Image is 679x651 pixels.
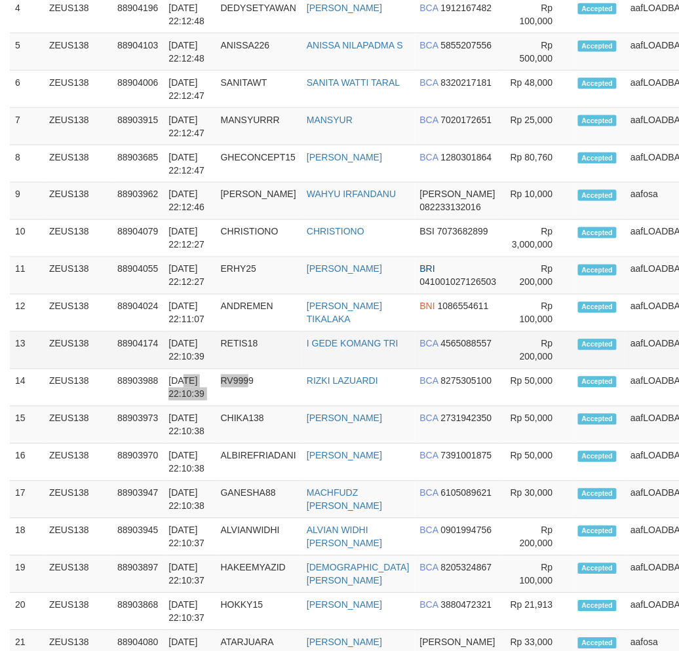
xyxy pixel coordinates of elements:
td: [DATE] 22:10:37 [163,593,215,631]
span: Copy 1912167482 to clipboard [441,3,492,13]
td: [DATE] 22:10:39 [163,332,215,369]
td: MANSYURRR [216,108,301,145]
td: ZEUS138 [44,519,112,556]
span: Accepted [578,265,617,276]
td: 19 [10,556,44,593]
a: [PERSON_NAME] [307,264,382,274]
span: [PERSON_NAME] [420,189,495,200]
td: 5 [10,33,44,71]
td: [PERSON_NAME] [216,183,301,220]
td: 17 [10,481,44,519]
td: 88904103 [112,33,163,71]
span: Copy 7073682899 to clipboard [437,227,488,237]
span: Copy 4565088557 to clipboard [441,339,492,349]
td: Rp 50,000 [502,444,573,481]
td: [DATE] 22:12:46 [163,183,215,220]
span: Copy 8205324867 to clipboard [441,563,492,573]
td: [DATE] 22:12:27 [163,257,215,295]
span: Copy 1280301864 to clipboard [441,152,492,162]
td: ZEUS138 [44,444,112,481]
a: SANITA WATTI TARAL [307,77,400,88]
td: ANISSA226 [216,33,301,71]
a: WAHYU IRFANDANU [307,189,396,200]
td: 88903973 [112,407,163,444]
span: Copy 8275305100 to clipboard [441,376,492,386]
td: Rp 80,760 [502,145,573,183]
td: [DATE] 22:10:38 [163,444,215,481]
span: Accepted [578,489,617,500]
span: Accepted [578,451,617,462]
span: Accepted [578,526,617,537]
span: Copy 3880472321 to clipboard [441,600,492,610]
td: Rp 100,000 [502,295,573,332]
span: Accepted [578,190,617,201]
td: 88903962 [112,183,163,220]
span: BCA [420,451,438,461]
td: 16 [10,444,44,481]
td: ERHY25 [216,257,301,295]
span: Accepted [578,115,617,126]
td: Rp 10,000 [502,183,573,220]
td: [DATE] 22:12:47 [163,71,215,108]
td: ALVIANWIDHI [216,519,301,556]
td: Rp 25,000 [502,108,573,145]
td: ANDREMEN [216,295,301,332]
td: [DATE] 22:10:37 [163,519,215,556]
td: 14 [10,369,44,407]
td: 88903945 [112,519,163,556]
span: Accepted [578,638,617,649]
td: ZEUS138 [44,593,112,631]
td: ZEUS138 [44,71,112,108]
a: [PERSON_NAME] [307,152,382,162]
td: Rp 21,913 [502,593,573,631]
a: MACHFUDZ [PERSON_NAME] [307,488,382,511]
span: BNI [420,301,435,312]
td: 88903915 [112,108,163,145]
td: 7 [10,108,44,145]
a: [PERSON_NAME] [307,3,382,13]
a: CHRISTIONO [307,227,364,237]
span: Accepted [578,3,617,14]
td: HAKEEMYAZID [216,556,301,593]
span: Copy 6105089621 to clipboard [441,488,492,498]
td: Rp 48,000 [502,71,573,108]
span: Accepted [578,601,617,612]
a: [PERSON_NAME] TIKALAKA [307,301,382,325]
td: Rp 50,000 [502,369,573,407]
td: ZEUS138 [44,369,112,407]
span: Accepted [578,78,617,89]
td: 88904006 [112,71,163,108]
td: 10 [10,220,44,257]
span: Copy 7391001875 to clipboard [441,451,492,461]
td: [DATE] 22:12:27 [163,220,215,257]
span: BCA [420,563,438,573]
td: 20 [10,593,44,631]
td: ALBIREFRIADANI [216,444,301,481]
td: 88903897 [112,556,163,593]
td: Rp 30,000 [502,481,573,519]
td: Rp 3,000,000 [502,220,573,257]
a: ALVIAN WIDHI [PERSON_NAME] [307,525,382,549]
span: Accepted [578,339,617,350]
td: 8 [10,145,44,183]
span: BCA [420,600,438,610]
span: Accepted [578,41,617,52]
td: 9 [10,183,44,220]
span: BCA [420,339,438,349]
span: BCA [420,115,438,125]
span: BCA [420,413,438,424]
td: GHECONCEPT15 [216,145,301,183]
span: BCA [420,77,438,88]
td: ZEUS138 [44,407,112,444]
td: Rp 50,000 [502,407,573,444]
td: 88903685 [112,145,163,183]
td: ZEUS138 [44,183,112,220]
td: [DATE] 22:10:38 [163,407,215,444]
span: Copy 082233132016 to clipboard [420,202,481,213]
span: Copy 2731942350 to clipboard [441,413,492,424]
td: 88904079 [112,220,163,257]
td: 15 [10,407,44,444]
a: [PERSON_NAME] [307,600,382,610]
span: Accepted [578,153,617,164]
td: CHIKA138 [216,407,301,444]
